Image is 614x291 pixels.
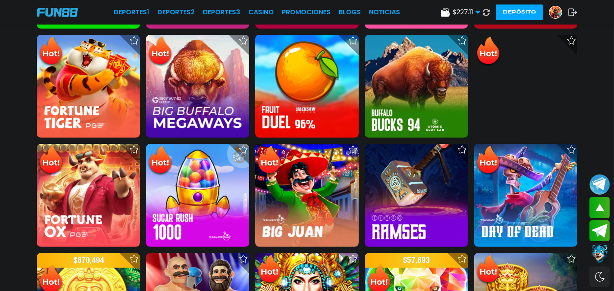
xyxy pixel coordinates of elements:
[549,6,562,18] img: Avatar
[475,145,502,177] img: Hot
[157,7,195,17] a: Deportes2
[37,8,78,17] img: Company Logo
[147,145,173,177] img: Hot
[114,7,149,17] a: Deportes1
[365,144,468,247] img: Ramses
[475,254,502,286] img: Hot
[37,144,140,247] img: Fortune Ox
[147,36,173,67] img: Hot
[282,7,331,17] a: Promociones
[339,7,361,17] a: BLOGS
[37,35,140,138] img: Fortune Tiger
[248,7,274,17] a: CASINO
[203,7,240,17] a: Deportes3
[365,35,468,138] img: Buffalo Bucks 94
[365,253,468,268] p: $ 57,693
[38,36,64,67] img: Hot
[589,266,610,287] div: Switch theme
[452,7,480,17] span: $ 227.11
[255,35,358,138] img: Fruit Duel 96%
[549,6,568,19] a: Avatar
[589,197,610,218] button: scroll up
[475,36,502,67] img: Hot
[256,145,283,177] img: Hot
[38,145,64,177] img: Hot
[37,253,140,268] p: $ 670,494
[589,243,610,264] button: Contact customer service
[496,4,543,20] button: Depósito
[146,144,249,247] img: Sugar Rush 1000
[589,220,610,242] button: Join telegram
[146,35,249,138] img: Big Buffalo Megaways
[474,144,577,247] img: Day of Dead
[256,254,283,286] img: Hot
[255,144,358,247] img: Big Juan
[589,174,610,195] button: Join telegram channel
[369,7,400,17] a: NOTICIAS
